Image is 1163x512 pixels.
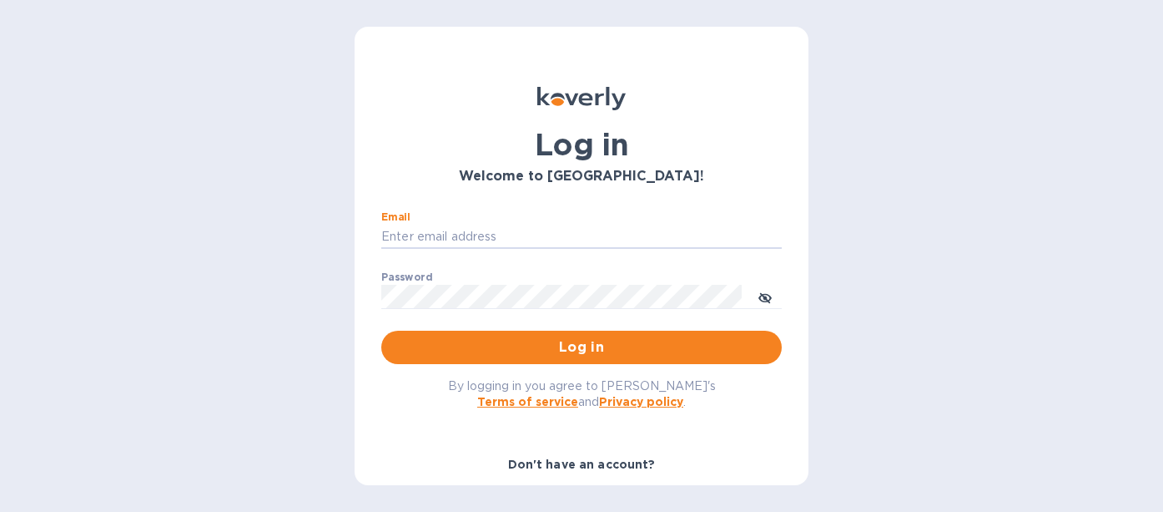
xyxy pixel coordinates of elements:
[448,379,716,408] span: By logging in you agree to [PERSON_NAME]'s and .
[395,337,768,357] span: Log in
[381,331,782,364] button: Log in
[381,272,432,282] label: Password
[599,395,683,408] a: Privacy policy
[537,87,626,110] img: Koverly
[381,169,782,185] h3: Welcome to [GEOGRAPHIC_DATA]!
[748,280,782,313] button: toggle password visibility
[381,127,782,162] h1: Log in
[477,395,578,408] a: Terms of service
[508,458,656,471] b: Don't have an account?
[381,212,410,222] label: Email
[381,225,782,250] input: Enter email address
